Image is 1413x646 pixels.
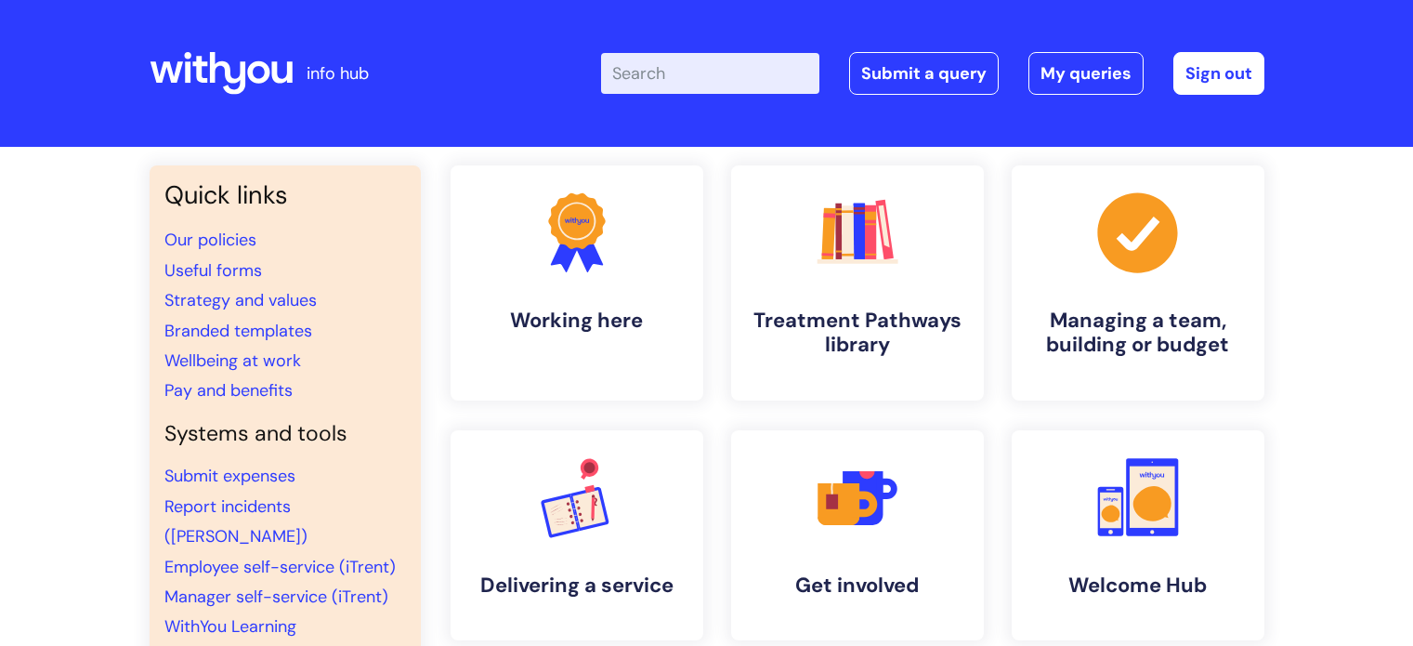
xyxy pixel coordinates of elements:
a: Managing a team, building or budget [1012,165,1264,401]
a: Useful forms [164,259,262,282]
h4: Delivering a service [465,573,688,598]
a: My queries [1028,52,1144,95]
a: Working here [451,165,703,401]
h4: Welcome Hub [1027,573,1249,598]
h4: Get involved [746,573,969,598]
a: Get involved [731,430,984,640]
a: Treatment Pathways library [731,165,984,401]
a: Welcome Hub [1012,430,1264,640]
h3: Quick links [164,180,406,210]
a: Our policies [164,229,256,251]
a: Pay and benefits [164,379,293,402]
a: Delivering a service [451,430,703,640]
a: Employee self-service (iTrent) [164,556,396,578]
a: Submit expenses [164,465,295,487]
a: Branded templates [164,320,312,342]
p: info hub [307,59,369,88]
div: | - [601,52,1264,95]
a: Report incidents ([PERSON_NAME]) [164,495,307,547]
a: WithYou Learning [164,615,296,638]
h4: Systems and tools [164,421,406,447]
input: Search [601,53,819,94]
a: Strategy and values [164,289,317,311]
a: Sign out [1173,52,1264,95]
a: Manager self-service (iTrent) [164,586,388,608]
h4: Working here [465,309,688,333]
a: Submit a query [849,52,999,95]
a: Wellbeing at work [164,349,301,372]
h4: Managing a team, building or budget [1027,309,1249,358]
h4: Treatment Pathways library [746,309,969,358]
